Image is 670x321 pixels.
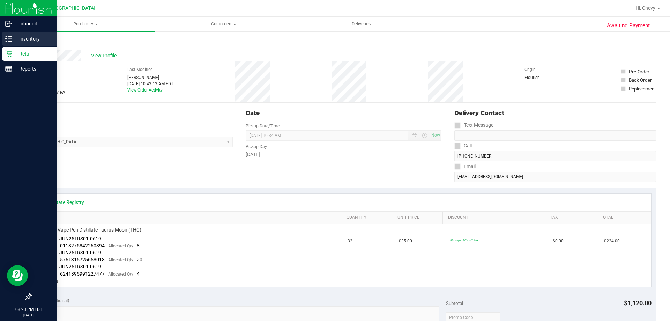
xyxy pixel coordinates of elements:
[7,265,28,286] iframe: Resource center
[629,76,652,83] div: Back Order
[454,141,472,151] label: Call
[604,238,620,245] span: $224.00
[5,20,12,27] inline-svg: Inbound
[246,123,280,129] label: Pickup Date/Time
[454,120,493,130] label: Text Message
[450,239,478,242] span: 80dvape: 80% off line
[5,65,12,72] inline-svg: Reports
[31,109,233,117] div: Location
[246,109,441,117] div: Date
[59,250,101,255] span: JUN25TRS01-0619
[454,151,656,161] input: Format: (999) 999-9999
[17,21,155,27] span: Purchases
[155,17,292,31] a: Customers
[60,257,105,262] span: 5761315725658018
[108,243,133,248] span: Allocated Qty
[5,50,12,57] inline-svg: Retail
[40,227,141,233] span: FT 0.3g Vape Pen Distillate Taurus Moon (THC)
[137,271,140,277] span: 4
[524,74,559,81] div: Flourish
[347,215,389,220] a: Quantity
[629,68,649,75] div: Pre-Order
[12,20,54,28] p: Inbound
[108,272,133,277] span: Allocated Qty
[550,215,593,220] a: Tax
[246,144,267,150] label: Pickup Day
[399,238,412,245] span: $35.00
[454,161,476,172] label: Email
[292,17,430,31] a: Deliveries
[12,35,54,43] p: Inventory
[397,215,440,220] a: Unit Price
[629,85,656,92] div: Replacement
[155,21,292,27] span: Customers
[108,257,133,262] span: Allocated Qty
[448,215,542,220] a: Discount
[3,306,54,313] p: 08:23 PM EDT
[12,50,54,58] p: Retail
[524,66,536,73] label: Origin
[60,243,105,248] span: 0118275842260394
[91,52,119,59] span: View Profile
[41,215,338,220] a: SKU
[59,264,101,269] span: JUN25TRS01-0619
[601,215,643,220] a: Total
[127,81,173,87] div: [DATE] 10:43:13 AM EDT
[342,21,380,27] span: Deliveries
[454,109,656,117] div: Delivery Contact
[127,66,153,73] label: Last Modified
[12,65,54,73] p: Reports
[246,151,441,158] div: [DATE]
[348,238,352,245] span: 32
[59,236,101,241] span: JUN25TRS01-0619
[42,199,84,206] a: View State Registry
[17,17,155,31] a: Purchases
[127,74,173,81] div: [PERSON_NAME]
[60,271,105,277] span: 6241395991227477
[3,313,54,318] p: [DATE]
[47,5,95,11] span: [GEOGRAPHIC_DATA]
[446,300,463,306] span: Subtotal
[5,35,12,42] inline-svg: Inventory
[137,257,142,262] span: 20
[137,243,140,248] span: 8
[553,238,564,245] span: $0.00
[454,130,656,141] input: Format: (999) 999-9999
[607,22,650,30] span: Awaiting Payment
[127,88,163,93] a: View Order Activity
[635,5,657,11] span: Hi, Chevy!
[624,299,652,307] span: $1,120.00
